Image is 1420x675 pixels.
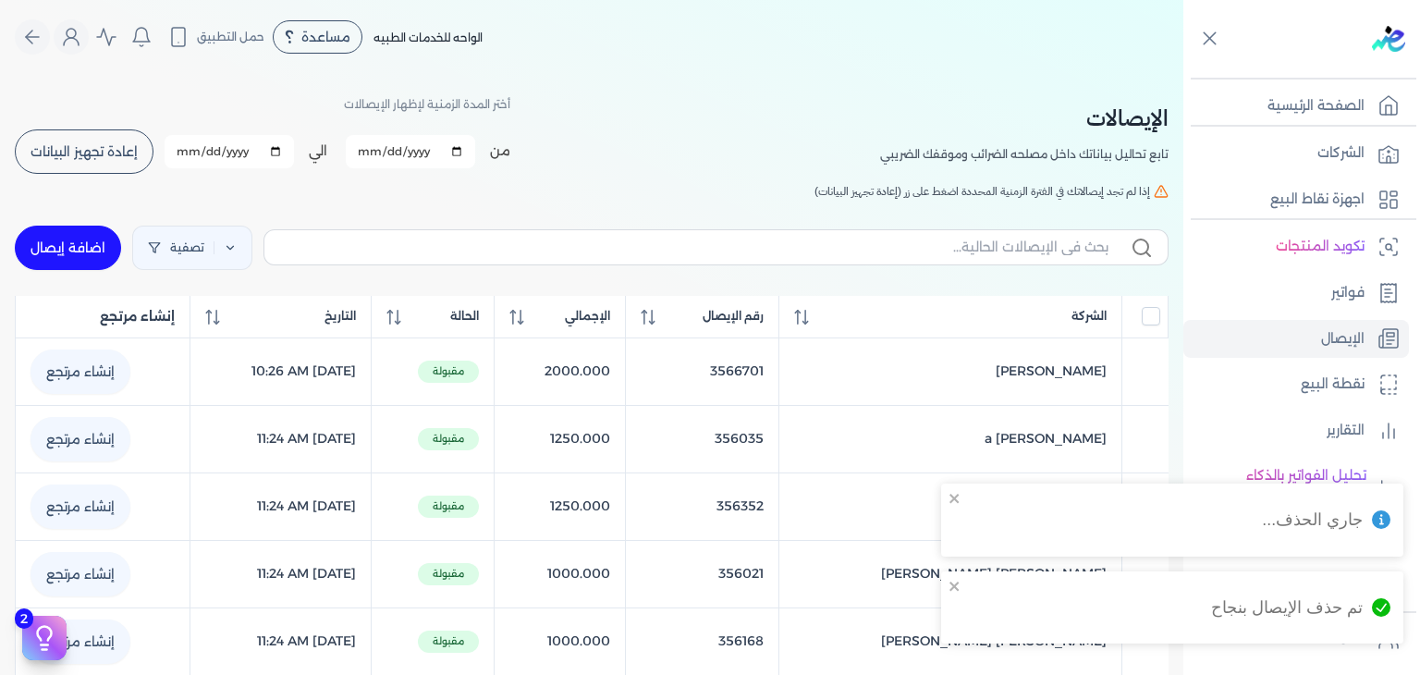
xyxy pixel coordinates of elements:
[1183,411,1409,450] a: التقارير
[1327,419,1365,443] p: التقارير
[794,564,1108,583] a: [PERSON_NAME] [PERSON_NAME]
[1183,365,1409,404] a: نقطة البيع
[1262,508,1363,532] div: جاري الحذف...
[794,632,1108,651] a: [PERSON_NAME] [PERSON_NAME]
[1301,373,1365,397] p: نقطة البيع
[279,238,1108,257] input: بحث في الإيصالات الحالية...
[31,552,130,596] a: إنشاء مرتجع
[309,141,327,161] label: الي
[31,417,130,461] a: إنشاء مرتجع
[1321,327,1365,351] p: الإيصال
[1183,134,1409,173] a: الشركات
[324,308,356,325] span: التاريخ
[1071,308,1107,325] span: الشركة
[1276,235,1365,259] p: تكويد المنتجات
[1331,281,1365,305] p: فواتير
[996,362,1107,381] span: [PERSON_NAME]
[794,362,1108,381] a: [PERSON_NAME]
[949,579,961,594] button: close
[1183,87,1409,126] a: الصفحة الرئيسية
[880,102,1169,135] h2: الإيصالات
[881,632,1107,651] span: [PERSON_NAME] [PERSON_NAME]
[703,308,764,325] span: رقم الإيصال
[344,92,510,117] p: أختر المدة الزمنية لإظهار الإيصالات
[31,485,130,529] a: إنشاء مرتجع
[1317,141,1365,166] p: الشركات
[814,183,1150,200] span: إذا لم تجد إيصالاتك في الفترة الزمنية المحددة اضغط على زر (إعادة تجهيز البيانات)
[880,142,1169,166] p: تابع تحاليل بياناتك داخل مصلحه الضرائب وموقفك الضريبي
[1183,274,1409,313] a: فواتير
[985,429,1107,448] span: [PERSON_NAME] a
[794,497,1108,516] a: [PERSON_NAME]
[565,308,610,325] span: الإجمالي
[1183,180,1409,219] a: اجهزة نقاط البيع
[490,141,510,161] label: من
[100,307,175,326] span: إنشاء مرتجع
[1267,94,1365,118] p: الصفحة الرئيسية
[163,21,269,53] button: حمل التطبيق
[881,564,1107,583] span: [PERSON_NAME] [PERSON_NAME]
[1211,595,1363,620] div: تم حذف الإيصال بنجاح
[22,616,67,660] button: 2
[15,226,121,270] a: اضافة إيصال
[794,429,1108,448] a: [PERSON_NAME] a
[373,31,483,44] span: الواحه للخدمات الطبيه
[15,608,33,629] span: 2
[1183,457,1409,519] a: تحليل الفواتير بالذكاء الاصطناعي
[31,145,138,158] span: إعادة تجهيز البيانات
[1183,320,1409,359] a: الإيصال
[1193,464,1366,511] p: تحليل الفواتير بالذكاء الاصطناعي
[31,620,130,664] a: إنشاء مرتجع
[301,31,350,43] span: مساعدة
[31,350,130,394] a: إنشاء مرتجع
[1183,227,1409,266] a: تكويد المنتجات
[949,491,961,506] button: close
[1270,188,1365,212] p: اجهزة نقاط البيع
[1372,26,1405,52] img: logo
[450,308,479,325] span: الحالة
[197,29,264,45] span: حمل التطبيق
[273,20,362,54] div: مساعدة
[132,226,252,270] a: تصفية
[15,129,153,174] button: إعادة تجهيز البيانات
